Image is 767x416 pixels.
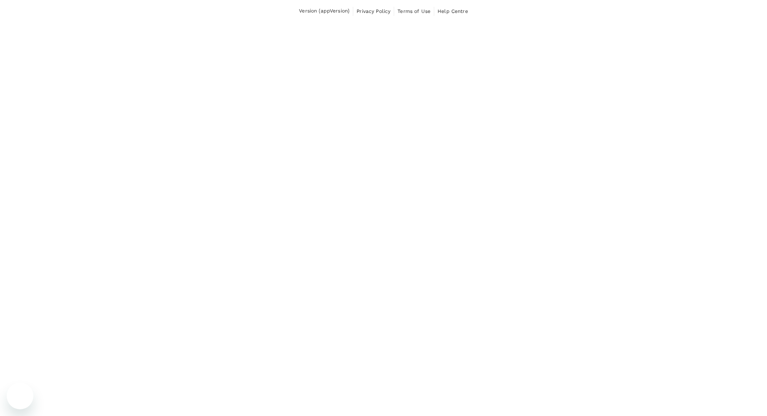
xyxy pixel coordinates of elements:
[7,383,33,409] iframe: Button to launch messaging window
[357,8,390,14] span: Privacy Policy
[357,7,390,16] a: Privacy Policy
[397,7,430,16] a: Terms of Use
[438,8,468,14] span: Help Centre
[397,8,430,14] span: Terms of Use
[299,7,349,15] span: Version {appVersion}
[438,7,468,16] a: Help Centre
